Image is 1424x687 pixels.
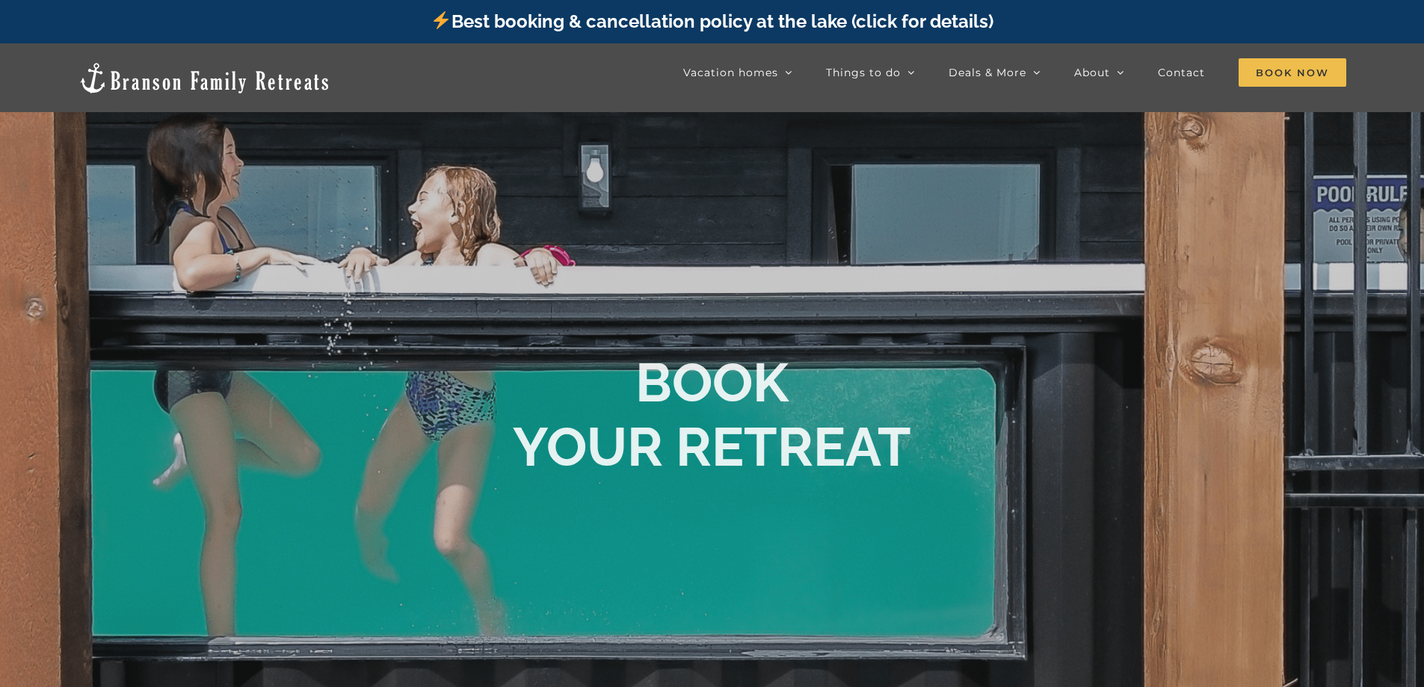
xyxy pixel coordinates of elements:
b: BOOK YOUR RETREAT [513,350,911,478]
a: Deals & More [949,58,1041,87]
nav: Main Menu [683,58,1346,87]
a: Things to do [826,58,915,87]
a: Book Now [1239,58,1346,87]
a: About [1074,58,1124,87]
span: Vacation homes [683,67,778,78]
img: Branson Family Retreats Logo [78,61,331,95]
a: Vacation homes [683,58,792,87]
a: Best booking & cancellation policy at the lake (click for details) [431,10,993,32]
span: Things to do [826,67,901,78]
img: ⚡️ [432,11,450,29]
span: Deals & More [949,67,1026,78]
span: Contact [1158,67,1205,78]
span: About [1074,67,1110,78]
a: Contact [1158,58,1205,87]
